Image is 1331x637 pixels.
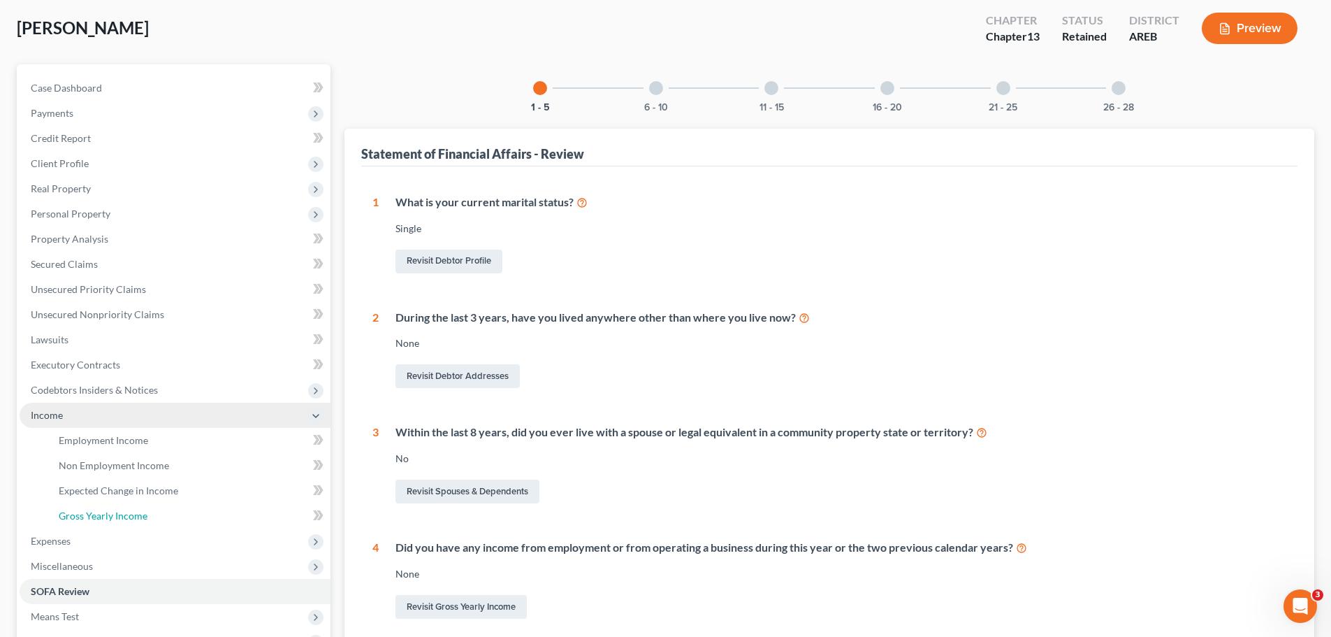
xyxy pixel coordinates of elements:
[395,222,1286,236] div: Single
[361,145,584,162] div: Statement of Financial Affairs - Review
[395,364,520,388] a: Revisit Debtor Addresses
[1062,13,1107,29] div: Status
[20,352,330,378] a: Executory Contracts
[1027,29,1040,43] span: 13
[395,540,1286,556] div: Did you have any income from employment or from operating a business during this year or the two ...
[20,126,330,151] a: Credit Report
[31,308,164,320] span: Unsecured Nonpriority Claims
[48,478,330,503] a: Expected Change in Income
[395,336,1286,350] div: None
[48,503,330,529] a: Gross Yearly Income
[873,103,902,113] button: 16 - 20
[20,327,330,352] a: Lawsuits
[31,82,102,94] span: Case Dashboard
[20,252,330,277] a: Secured Claims
[59,485,178,496] span: Expected Change in Income
[372,540,379,622] div: 4
[31,157,89,169] span: Client Profile
[31,132,91,144] span: Credit Report
[372,424,379,506] div: 3
[48,453,330,478] a: Non Employment Income
[1062,29,1107,45] div: Retained
[31,283,146,295] span: Unsecured Priority Claims
[1283,589,1317,623] iframe: Intercom live chat
[31,585,89,597] span: SOFA Review
[395,194,1286,210] div: What is your current marital status?
[59,434,148,446] span: Employment Income
[395,480,539,503] a: Revisit Spouses & Dependents
[759,103,784,113] button: 11 - 15
[59,459,169,471] span: Non Employment Income
[989,103,1017,113] button: 21 - 25
[20,277,330,302] a: Unsecured Priority Claims
[31,233,108,245] span: Property Analysis
[31,334,68,345] span: Lawsuits
[1312,589,1323,601] span: 3
[31,107,73,119] span: Payments
[372,194,379,276] div: 1
[31,258,98,270] span: Secured Claims
[372,310,379,392] div: 2
[31,560,93,572] span: Miscellaneous
[31,535,71,547] span: Expenses
[395,567,1286,581] div: None
[31,359,120,371] span: Executory Contracts
[31,208,110,220] span: Personal Property
[31,610,79,622] span: Means Test
[31,409,63,421] span: Income
[17,17,149,38] span: [PERSON_NAME]
[1202,13,1297,44] button: Preview
[31,384,158,396] span: Codebtors Insiders & Notices
[644,103,668,113] button: 6 - 10
[395,452,1286,466] div: No
[1129,29,1179,45] div: AREB
[20,579,330,604] a: SOFA Review
[1129,13,1179,29] div: District
[395,424,1286,441] div: Within the last 8 years, did you ever live with a spouse or legal equivalent in a community prope...
[48,428,330,453] a: Employment Income
[395,250,502,273] a: Revisit Debtor Profile
[20,227,330,252] a: Property Analysis
[59,510,147,522] span: Gross Yearly Income
[531,103,550,113] button: 1 - 5
[1103,103,1134,113] button: 26 - 28
[20,302,330,327] a: Unsecured Nonpriority Claims
[20,76,330,101] a: Case Dashboard
[31,182,91,194] span: Real Property
[395,595,527,619] a: Revisit Gross Yearly Income
[986,29,1040,45] div: Chapter
[986,13,1040,29] div: Chapter
[395,310,1286,326] div: During the last 3 years, have you lived anywhere other than where you live now?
